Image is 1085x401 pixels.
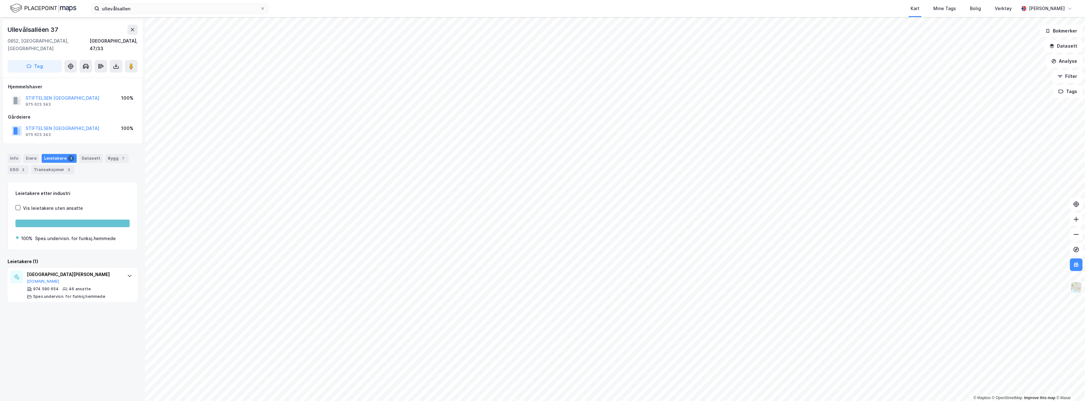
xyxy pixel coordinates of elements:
button: Bokmerker [1040,25,1082,37]
img: logo.f888ab2527a4732fd821a326f86c7f29.svg [10,3,76,14]
div: Leietakere etter industri [15,190,130,197]
div: Mine Tags [933,5,956,12]
div: Info [8,154,21,163]
div: 974 590 654 [33,286,59,292]
div: Kontrollprogram for chat [1053,371,1085,401]
div: [GEOGRAPHIC_DATA][PERSON_NAME] [27,271,121,278]
input: Søk på adresse, matrikkel, gårdeiere, leietakere eller personer [99,4,260,13]
div: Transaksjoner [31,165,74,174]
div: Bolig [970,5,981,12]
div: Bygg [105,154,129,163]
a: Improve this map [1024,396,1055,400]
div: 46 ansatte [69,286,91,292]
div: 2 [66,167,72,173]
div: Leietakere (1) [8,258,138,265]
button: Filter [1052,70,1082,83]
div: Verktøy [995,5,1012,12]
button: Datasett [1044,40,1082,52]
button: [DOMAIN_NAME] [27,279,59,284]
img: Z [1070,281,1082,293]
div: [PERSON_NAME] [1029,5,1065,12]
a: OpenStreetMap [992,396,1023,400]
a: Mapbox [973,396,991,400]
div: 1 [68,155,74,162]
div: 100% [21,235,32,242]
div: Spes.undervisn. for funksj.hemmede [33,294,105,299]
div: 7 [120,155,126,162]
div: Vis leietakere uten ansatte [23,204,83,212]
div: 100% [121,94,133,102]
button: Tag [8,60,62,73]
div: Gårdeiere [8,113,137,121]
div: Leietakere [42,154,77,163]
div: [GEOGRAPHIC_DATA], 47/33 [90,37,138,52]
div: 975 623 343 [26,132,51,137]
div: 975 623 343 [26,102,51,107]
div: Hjemmelshaver [8,83,137,91]
div: Ullevålsalléen 37 [8,25,60,35]
div: ESG [8,165,29,174]
div: 0852, [GEOGRAPHIC_DATA], [GEOGRAPHIC_DATA] [8,37,90,52]
div: Spes.undervisn. for funksj.hemmede [35,235,116,242]
div: 2 [20,167,26,173]
iframe: Chat Widget [1053,371,1085,401]
div: Kart [911,5,919,12]
button: Analyse [1046,55,1082,68]
div: Eiere [23,154,39,163]
button: Tags [1053,85,1082,98]
div: 100% [121,125,133,132]
div: Datasett [79,154,103,163]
